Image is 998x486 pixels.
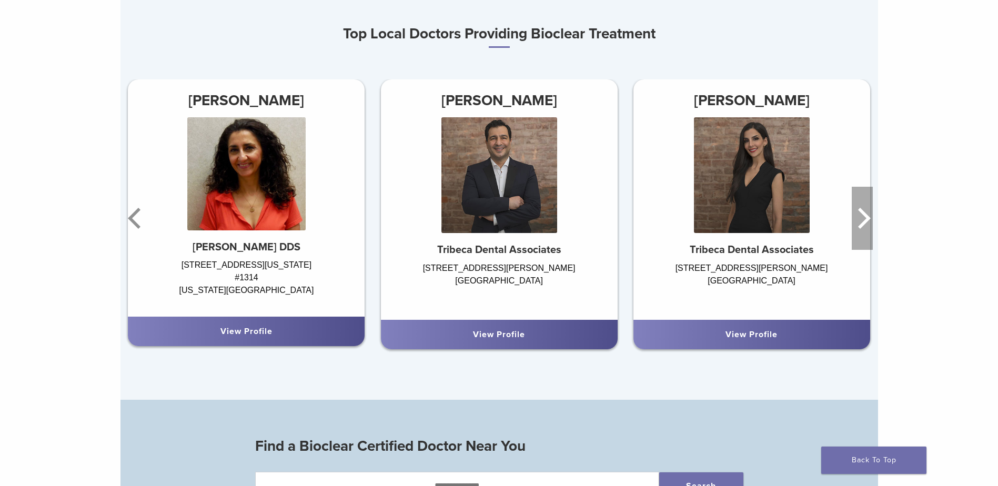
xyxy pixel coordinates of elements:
a: View Profile [220,326,273,337]
a: View Profile [473,329,525,340]
div: [STREET_ADDRESS][PERSON_NAME] [GEOGRAPHIC_DATA] [633,262,870,309]
strong: [PERSON_NAME] DDS [193,241,300,254]
h3: Top Local Doctors Providing Bioclear Treatment [120,21,878,48]
button: Next [852,187,873,250]
div: [STREET_ADDRESS][US_STATE] #1314 [US_STATE][GEOGRAPHIC_DATA] [128,259,365,306]
h3: [PERSON_NAME] [633,88,870,113]
button: Previous [126,187,147,250]
img: Dr. Bahram Hamidi [441,117,557,233]
h3: [PERSON_NAME] [381,88,618,113]
strong: Tribeca Dental Associates [690,244,814,256]
img: Dr. Sara Shahi [694,117,810,233]
strong: Tribeca Dental Associates [437,244,561,256]
a: View Profile [725,329,778,340]
h3: [PERSON_NAME] [128,88,365,113]
div: [STREET_ADDRESS][PERSON_NAME] [GEOGRAPHIC_DATA] [381,262,618,309]
img: Dr. Nina Kiani [187,117,306,230]
a: Back To Top [821,447,926,474]
h3: Find a Bioclear Certified Doctor Near You [255,433,743,459]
